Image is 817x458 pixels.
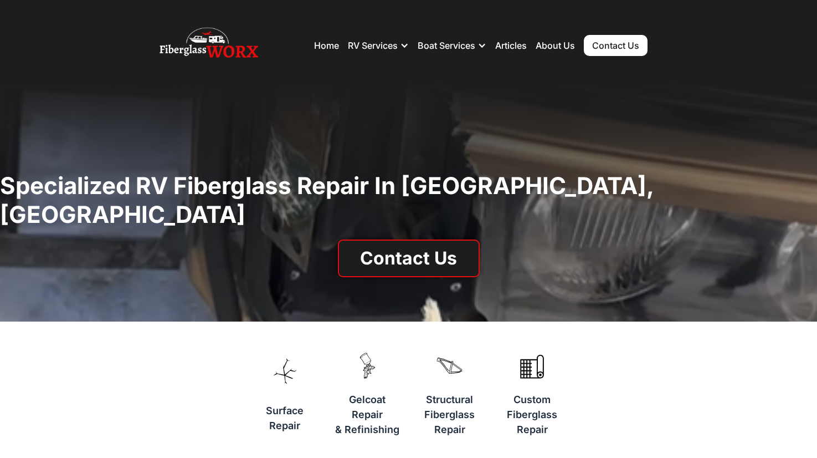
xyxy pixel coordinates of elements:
[338,240,480,277] a: Contact Us
[266,403,304,433] h3: Surface Repair
[350,339,385,391] img: A paint gun
[268,339,302,403] img: A vector of icon of a spreading spider crack
[418,29,486,62] div: Boat Services
[335,392,399,437] h3: Gelcoat Repair & Refinishing
[432,339,467,391] img: A piece of fiberglass that represents structure
[584,35,648,56] a: Contact Us
[536,40,575,51] a: About Us
[503,392,561,437] h3: Custom Fiberglass Repair
[515,339,549,391] img: A roll of fiberglass mat
[495,40,527,51] a: Articles
[420,392,479,437] h3: Structural Fiberglass Repair
[160,23,258,68] img: Fiberglass WorX – RV Repair, RV Roof & RV Detailing
[348,29,409,62] div: RV Services
[348,40,398,51] div: RV Services
[418,40,475,51] div: Boat Services
[314,40,339,51] a: Home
